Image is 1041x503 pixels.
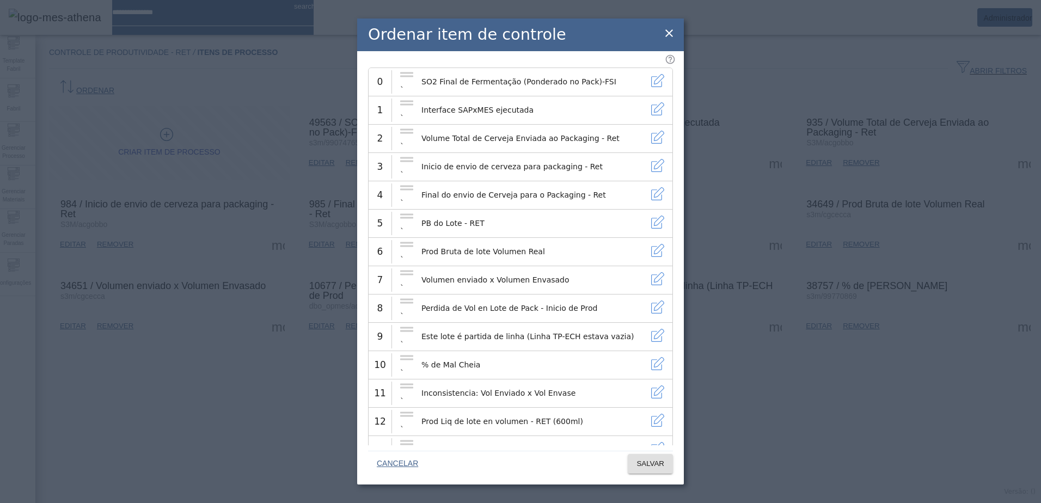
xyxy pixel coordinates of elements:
[421,133,643,144] div: Volume Total de Cerveja Enviada ao Packaging - Ret
[421,161,643,173] div: Inicio de envio de cerveza para packaging - Ret
[421,105,643,116] div: Interface SAPxMES ejecutada
[400,295,413,322] supply-icn-drag: `
[369,302,391,316] div: 8
[400,96,413,124] supply-icn-drag: `
[369,415,391,429] div: 12
[369,160,391,174] div: 3
[369,245,391,259] div: 6
[628,454,673,474] button: SALVAR
[421,274,643,286] div: Volumen enviado x Volumen Envasado
[421,331,643,342] div: Este lote é partida de linha (Linha TP-ECH estava vazia)
[369,132,391,146] div: 2
[368,454,427,474] button: CANCELAR
[421,246,643,257] div: Prod Bruta de lote Volumen Real
[421,444,643,456] div: Prod Liq de lote en volumen - RET (1L)
[368,23,566,46] h2: Ordenar item de controle
[421,189,643,201] div: Final do envio de Cerveja para o Packaging - Ret
[369,330,391,344] div: 9
[369,188,391,203] div: 4
[369,75,391,89] div: 0
[377,458,418,469] span: CANCELAR
[400,323,413,351] supply-icn-drag: `
[400,379,413,407] supply-icn-drag: `
[400,125,413,152] supply-icn-drag: `
[400,436,413,464] supply-icn-drag: `
[400,266,413,294] supply-icn-drag: `
[369,443,391,457] div: 13
[400,351,413,379] supply-icn-drag: `
[421,76,643,88] div: SO2 Final de Fermentação (Ponderado no Pack)-FSI
[421,416,643,427] div: Prod Liq de lote en volumen - RET (600ml)
[400,153,413,181] supply-icn-drag: `
[369,217,391,231] div: 5
[369,387,391,401] div: 11
[636,458,664,469] span: SALVAR
[400,238,413,266] supply-icn-drag: `
[421,388,643,399] div: Inconsistencia: Vol Enviado x Vol Envase
[421,303,643,314] div: Perdida de Vol en Lote de Pack - Inicio de Prod
[400,68,413,96] supply-icn-drag: `
[369,103,391,118] div: 1
[400,408,413,435] supply-icn-drag: `
[369,358,391,372] div: 10
[400,210,413,237] supply-icn-drag: `
[421,359,643,371] div: % de Mal Cheia
[369,273,391,287] div: 7
[400,181,413,209] supply-icn-drag: `
[421,218,643,229] div: PB do Lote - RET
